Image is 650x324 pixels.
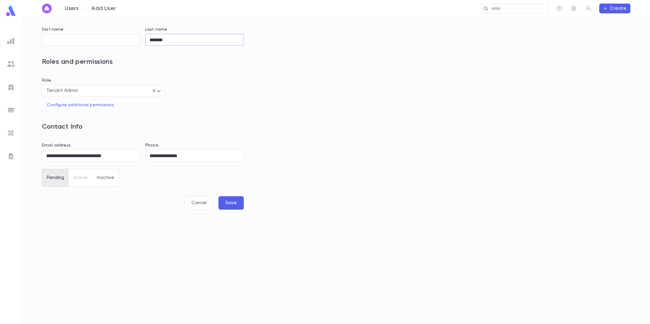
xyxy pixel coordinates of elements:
img: home_white.a664292cf8c1dea59945f0da9f25487c.svg [43,6,50,11]
button: Pending [42,169,69,187]
button: Create [599,4,630,13]
button: Save [218,196,244,210]
button: Inactive [92,169,119,187]
img: students_grey.60c7aba0da46da39d6d829b817ac14fc.svg [7,60,15,68]
img: logo [5,5,17,17]
img: letters_grey.7941b92b52307dd3b8a917253454ce1c.svg [7,153,15,160]
img: campaigns_grey.99e729a5f7ee94e3726e6486bddda8f1.svg [7,83,15,91]
img: imports_grey.530a8a0e642e233f2baf0ef88e8c9fcb.svg [7,130,15,137]
p: Add User [91,5,115,12]
button: Configure additional permissions [42,99,119,111]
label: Role [42,78,51,83]
div: Tenant Admin [42,85,165,97]
h6: Contact Info [42,118,244,136]
button: Cancel [184,196,214,210]
img: batches_grey.339ca447c9d9533ef1741baa751efc33.svg [7,106,15,114]
label: First name [42,27,64,32]
label: Last name [145,27,167,32]
label: Email address [42,143,71,148]
a: Users [65,5,79,12]
img: reports_grey.c525e4749d1bce6a11f5fe2a8de1b229.svg [7,37,15,45]
label: Phone [145,143,158,148]
h6: Roles and permissions [42,53,244,71]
